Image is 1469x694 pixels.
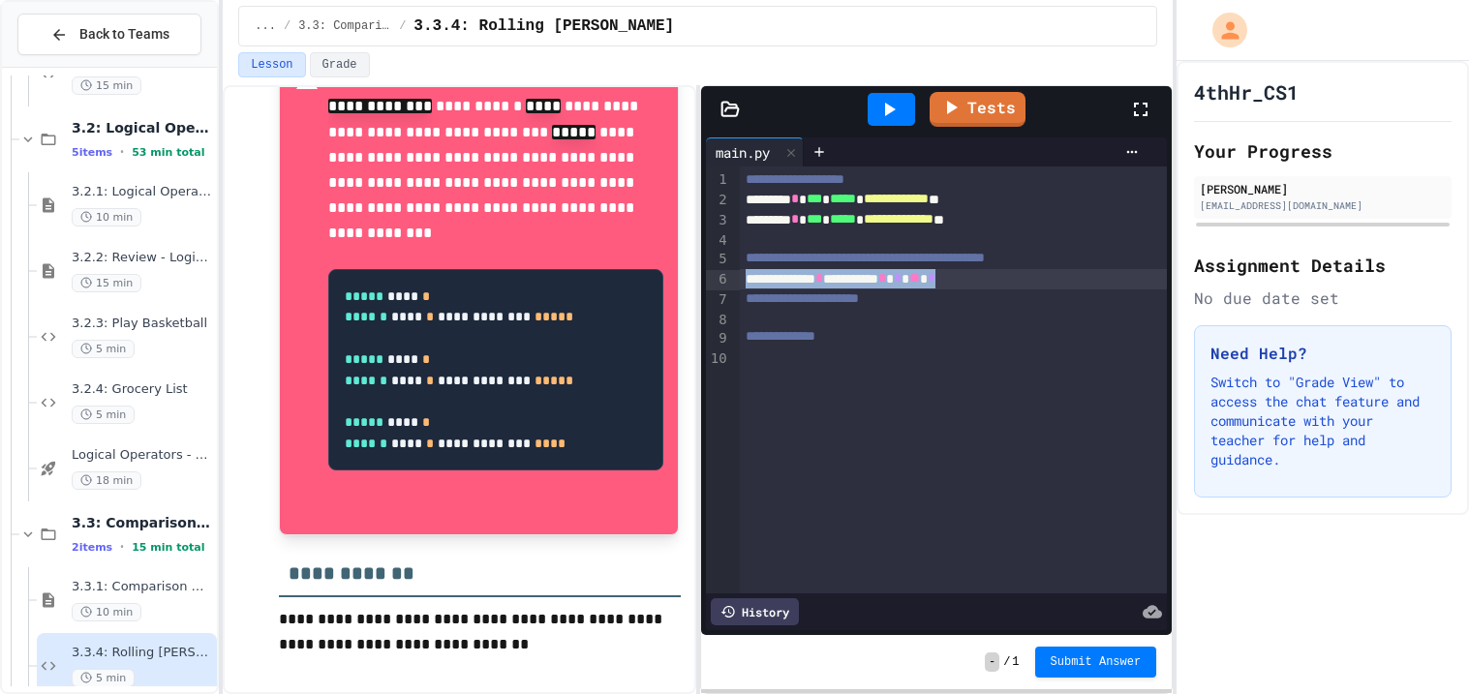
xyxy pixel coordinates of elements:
[79,24,169,45] span: Back to Teams
[238,52,305,77] button: Lesson
[1200,198,1446,213] div: [EMAIL_ADDRESS][DOMAIN_NAME]
[706,290,730,311] div: 7
[132,541,204,554] span: 15 min total
[413,15,674,38] span: 3.3.4: Rolling Evens
[17,14,201,55] button: Back to Teams
[706,142,780,163] div: main.py
[284,18,291,34] span: /
[706,137,804,166] div: main.py
[72,645,213,661] span: 3.3.4: Rolling [PERSON_NAME]
[72,603,141,621] span: 10 min
[1194,287,1452,310] div: No due date set
[72,340,135,358] span: 5 min
[72,669,135,687] span: 5 min
[298,18,391,34] span: 3.3: Comparison Operators
[310,52,370,77] button: Grade
[120,144,124,160] span: •
[706,211,730,231] div: 3
[711,598,799,625] div: History
[985,652,999,672] span: -
[1035,647,1157,678] button: Submit Answer
[72,471,141,490] span: 18 min
[1210,342,1435,365] h3: Need Help?
[930,92,1025,127] a: Tests
[72,514,213,531] span: 3.3: Comparison Operators
[399,18,406,34] span: /
[706,311,730,330] div: 8
[1012,654,1019,670] span: 1
[1200,180,1446,197] div: [PERSON_NAME]
[706,349,730,369] div: 10
[72,146,112,159] span: 5 items
[1192,8,1252,52] div: My Account
[706,191,730,211] div: 2
[72,119,213,136] span: 3.2: Logical Operators
[72,381,213,398] span: 3.2.4: Grocery List
[132,146,204,159] span: 53 min total
[72,579,213,595] span: 3.3.1: Comparison Operators
[72,274,141,292] span: 15 min
[72,406,135,424] span: 5 min
[255,18,276,34] span: ...
[706,231,730,251] div: 4
[72,184,213,200] span: 3.2.1: Logical Operators
[72,250,213,266] span: 3.2.2: Review - Logical Operators
[706,170,730,191] div: 1
[706,329,730,349] div: 9
[1194,252,1452,279] h2: Assignment Details
[120,539,124,555] span: •
[72,208,141,226] span: 10 min
[1051,654,1142,670] span: Submit Answer
[1003,654,1010,670] span: /
[1194,78,1299,106] h1: 4thHr_CS1
[1194,137,1452,165] h2: Your Progress
[706,270,730,290] div: 6
[72,447,213,464] span: Logical Operators - Quiz
[72,76,141,95] span: 15 min
[72,541,112,554] span: 2 items
[706,250,730,270] div: 5
[72,316,213,332] span: 3.2.3: Play Basketball
[1210,373,1435,469] p: Switch to "Grade View" to access the chat feature and communicate with your teacher for help and ...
